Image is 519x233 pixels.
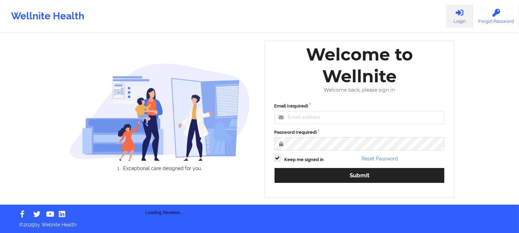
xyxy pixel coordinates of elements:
a: Reset Password [362,156,398,161]
li: Exceptional care designed for you. [76,166,250,171]
div: Loading Reviews... [69,183,260,216]
label: Email (required) [275,103,445,110]
img: wellnite-auth-hero_200.c722682e.png [69,63,250,161]
label: Password (required) [275,129,445,136]
a: Login [446,5,473,28]
label: Keep me signed in [285,156,324,163]
div: Welcome to Wellnite [270,44,450,87]
button: Submit [275,168,445,183]
a: Forgot Password [473,5,519,28]
div: Welcome back, please sign in [270,87,450,93]
input: Email address [275,111,445,124]
p: © 2025 by Wellnite Health [15,216,504,228]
